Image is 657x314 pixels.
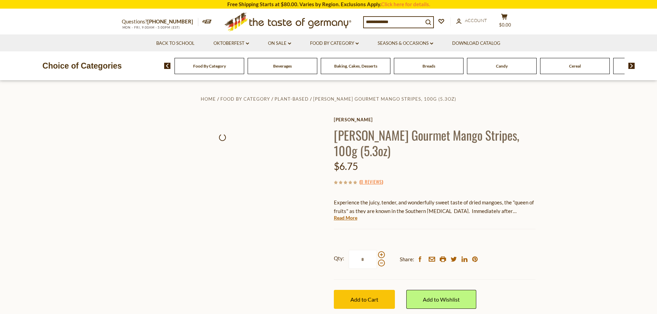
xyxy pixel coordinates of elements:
a: [PERSON_NAME] [334,117,536,122]
p: Experience the juicy, tender, and wonderfully sweet taste of dried mangoes, the "queen of fruits"... [334,198,536,215]
img: next arrow [628,63,635,69]
span: MON - FRI, 9:00AM - 5:00PM (EST) [122,26,180,29]
a: Beverages [273,63,292,69]
span: $6.75 [334,160,358,172]
a: Click here for details. [381,1,430,7]
input: Qty: [349,250,377,269]
a: Seasons & Occasions [378,40,433,47]
a: Food By Category [220,96,270,102]
h1: [PERSON_NAME] Gourmet Mango Stripes, 100g (5.3oz) [334,127,536,158]
button: Add to Cart [334,290,395,309]
span: $0.00 [499,22,511,28]
a: [PERSON_NAME] Gourmet Mango Stripes, 100g (5.3oz) [313,96,456,102]
a: [PHONE_NUMBER] [147,18,193,24]
img: previous arrow [164,63,171,69]
a: Back to School [156,40,195,47]
a: Baking, Cakes, Desserts [334,63,377,69]
a: Read More [334,214,357,221]
a: On Sale [268,40,291,47]
a: Food By Category [193,63,226,69]
a: Account [456,17,487,24]
a: Home [201,96,216,102]
a: Cereal [569,63,581,69]
span: ( ) [359,178,383,185]
a: Plant-Based [275,96,309,102]
a: Add to Wishlist [406,290,476,309]
button: $0.00 [494,13,515,31]
span: Add to Cart [350,296,378,303]
strong: Qty: [334,254,344,263]
span: Account [465,18,487,23]
a: Food By Category [310,40,359,47]
p: Questions? [122,17,198,26]
a: Breads [422,63,435,69]
a: 0 Reviews [361,178,382,186]
a: Candy [496,63,508,69]
span: Share: [400,255,414,264]
a: Download Catalog [452,40,500,47]
a: Oktoberfest [213,40,249,47]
